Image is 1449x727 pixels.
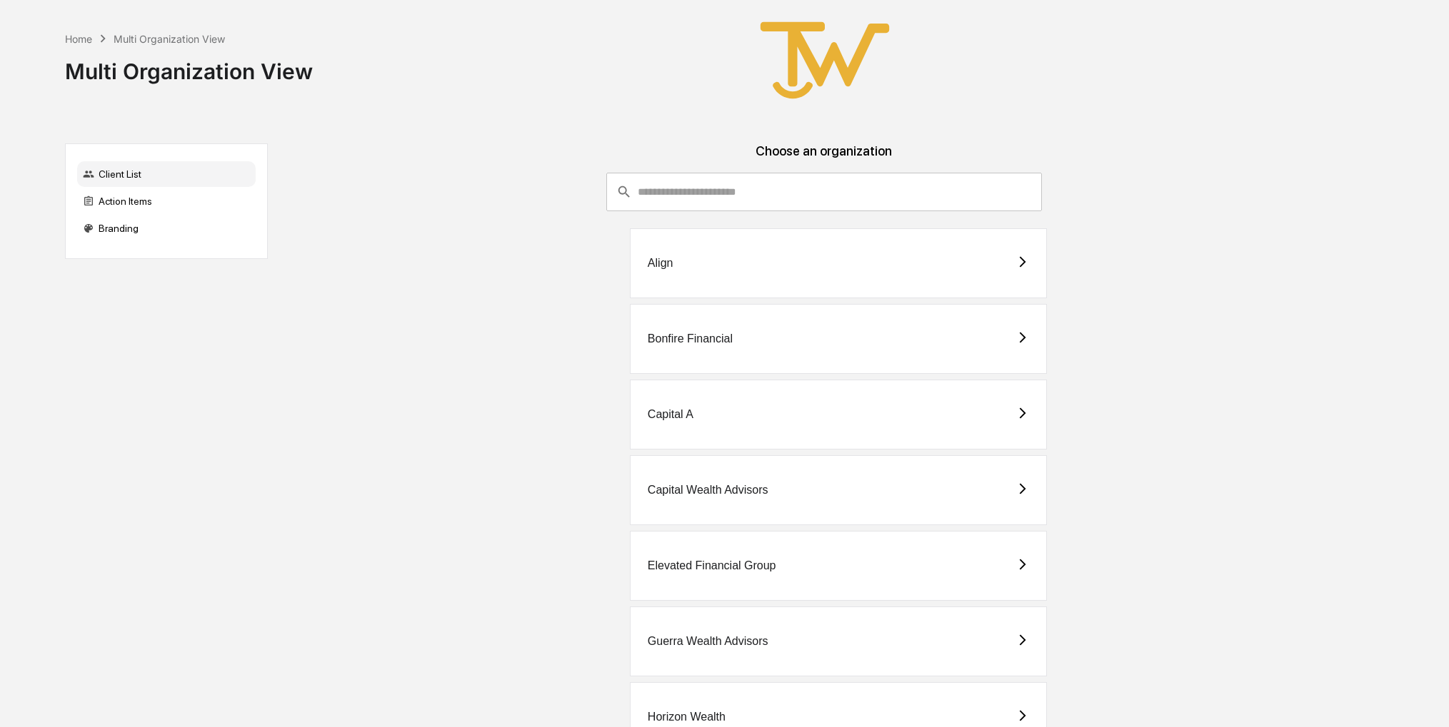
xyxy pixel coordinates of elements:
[648,332,733,345] div: Bonfire Financial
[648,559,776,572] div: Elevated Financial Group
[279,143,1369,173] div: Choose an organization
[77,161,256,187] div: Client List
[77,215,256,241] div: Branding
[606,173,1042,211] div: consultant-dashboard__filter-organizations-search-bar
[753,11,896,109] img: True West
[114,33,225,45] div: Multi Organization View
[648,257,673,270] div: Align
[648,635,768,648] div: Guerra Wealth Advisors
[648,408,693,421] div: Capital A
[65,47,313,84] div: Multi Organization View
[648,711,726,723] div: Horizon Wealth
[648,484,768,497] div: Capital Wealth Advisors
[77,188,256,214] div: Action Items
[65,33,92,45] div: Home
